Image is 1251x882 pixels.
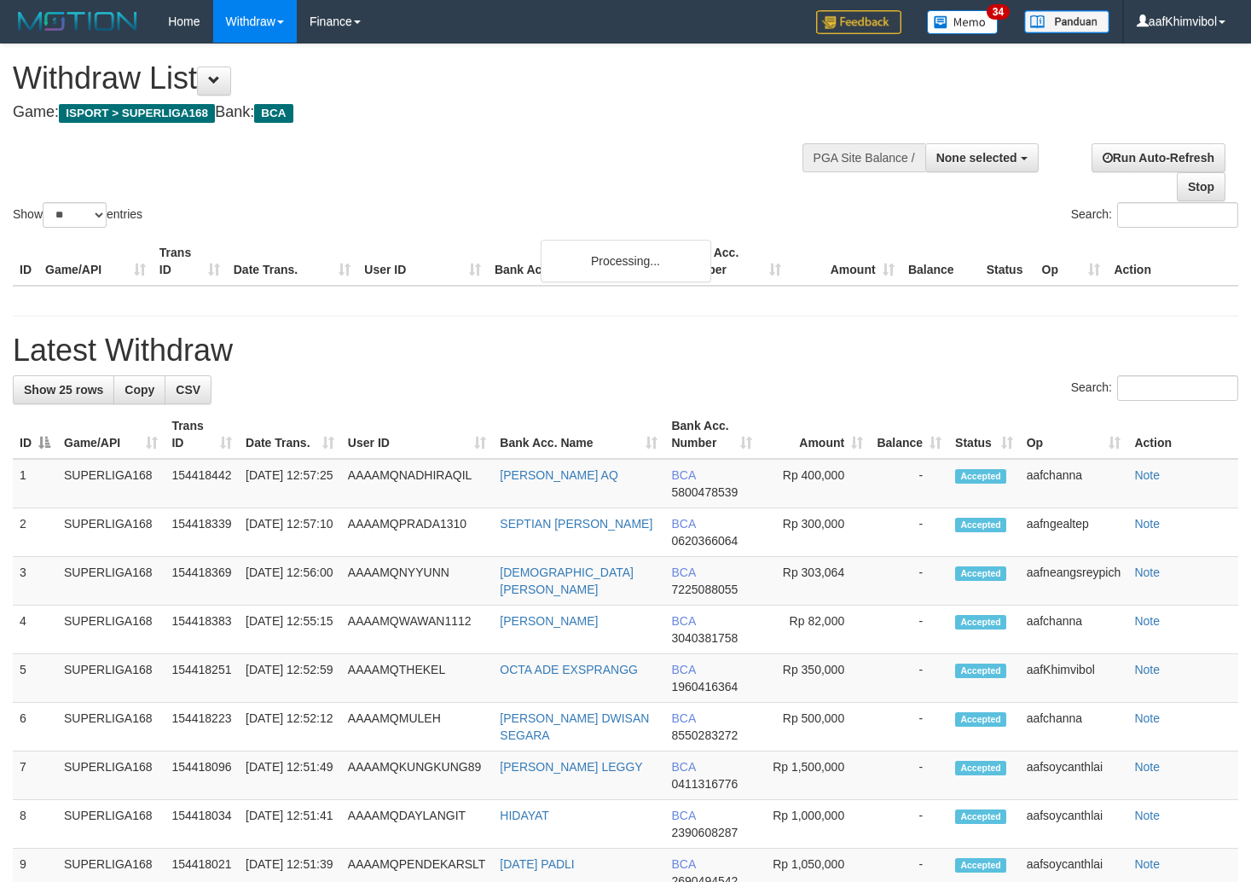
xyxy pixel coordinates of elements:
[671,680,738,693] span: Copy 1960416364 to clipboard
[927,10,999,34] img: Button%20Memo.svg
[1024,10,1109,33] img: panduan.png
[1107,237,1238,286] th: Action
[955,858,1006,873] span: Accepted
[955,761,1006,775] span: Accepted
[239,459,341,508] td: [DATE] 12:57:25
[788,237,901,286] th: Amount
[13,557,57,606] td: 3
[870,557,948,606] td: -
[13,237,38,286] th: ID
[239,508,341,557] td: [DATE] 12:57:10
[500,857,574,871] a: [DATE] PADLI
[165,606,239,654] td: 154418383
[165,751,239,800] td: 154418096
[1134,468,1160,482] a: Note
[153,237,227,286] th: Trans ID
[13,606,57,654] td: 4
[671,809,695,822] span: BCA
[955,809,1006,824] span: Accepted
[13,375,114,404] a: Show 25 rows
[165,800,239,849] td: 154418034
[500,566,634,596] a: [DEMOGRAPHIC_DATA][PERSON_NAME]
[57,606,165,654] td: SUPERLIGA168
[500,468,617,482] a: [PERSON_NAME] AQ
[239,703,341,751] td: [DATE] 12:52:12
[870,800,948,849] td: -
[1020,508,1128,557] td: aafngealtep
[57,654,165,703] td: SUPERLIGA168
[987,4,1010,20] span: 34
[165,703,239,751] td: 154418223
[759,459,870,508] td: Rp 400,000
[1071,375,1238,401] label: Search:
[341,557,494,606] td: AAAAMQNYYUNN
[870,508,948,557] td: -
[59,104,215,123] span: ISPORT > SUPERLIGA168
[1020,654,1128,703] td: aafKhimvibol
[1134,857,1160,871] a: Note
[13,104,817,121] h4: Game: Bank:
[1134,566,1160,579] a: Note
[955,518,1006,532] span: Accepted
[341,751,494,800] td: AAAAMQKUNGKUNG89
[357,237,488,286] th: User ID
[13,410,57,459] th: ID: activate to sort column descending
[239,654,341,703] td: [DATE] 12:52:59
[759,508,870,557] td: Rp 300,000
[165,459,239,508] td: 154418442
[1020,751,1128,800] td: aafsoycanthlai
[671,614,695,628] span: BCA
[1020,410,1128,459] th: Op: activate to sort column ascending
[1134,614,1160,628] a: Note
[493,410,664,459] th: Bank Acc. Name: activate to sort column ascending
[13,334,1238,368] h1: Latest Withdraw
[488,237,675,286] th: Bank Acc. Name
[13,61,817,96] h1: Withdraw List
[759,606,870,654] td: Rp 82,000
[1127,410,1238,459] th: Action
[671,468,695,482] span: BCA
[1177,172,1225,201] a: Stop
[671,826,738,839] span: Copy 2390608287 to clipboard
[671,517,695,531] span: BCA
[664,410,758,459] th: Bank Acc. Number: activate to sort column ascending
[1020,606,1128,654] td: aafchanna
[1020,557,1128,606] td: aafneangsreypich
[870,410,948,459] th: Balance: activate to sort column ascending
[57,703,165,751] td: SUPERLIGA168
[165,557,239,606] td: 154418369
[671,857,695,871] span: BCA
[57,459,165,508] td: SUPERLIGA168
[176,383,200,397] span: CSV
[671,485,738,499] span: Copy 5800478539 to clipboard
[341,606,494,654] td: AAAAMQWAWAN1112
[671,663,695,676] span: BCA
[759,557,870,606] td: Rp 303,064
[57,800,165,849] td: SUPERLIGA168
[254,104,292,123] span: BCA
[239,410,341,459] th: Date Trans.: activate to sort column ascending
[13,508,57,557] td: 2
[870,654,948,703] td: -
[43,202,107,228] select: Showentries
[500,614,598,628] a: [PERSON_NAME]
[165,410,239,459] th: Trans ID: activate to sort column ascending
[671,711,695,725] span: BCA
[870,703,948,751] td: -
[802,143,925,172] div: PGA Site Balance /
[239,751,341,800] td: [DATE] 12:51:49
[341,703,494,751] td: AAAAMQMULEH
[341,654,494,703] td: AAAAMQTHEKEL
[239,800,341,849] td: [DATE] 12:51:41
[57,410,165,459] th: Game/API: activate to sort column ascending
[870,606,948,654] td: -
[341,800,494,849] td: AAAAMQDAYLANGIT
[13,703,57,751] td: 6
[925,143,1039,172] button: None selected
[1092,143,1225,172] a: Run Auto-Refresh
[1020,703,1128,751] td: aafchanna
[671,583,738,596] span: Copy 7225088055 to clipboard
[13,9,142,34] img: MOTION_logo.png
[500,517,652,531] a: SEPTIAN [PERSON_NAME]
[500,760,642,774] a: [PERSON_NAME] LEGGY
